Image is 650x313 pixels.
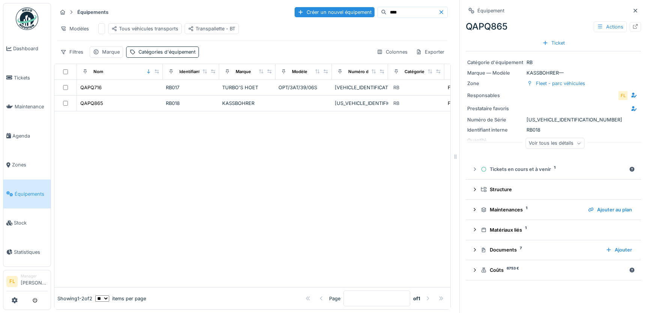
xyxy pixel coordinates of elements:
[466,20,641,33] div: QAPQ865
[166,100,216,107] div: RB018
[93,69,103,75] div: Nom
[467,126,524,133] div: Identifiant interne
[12,132,48,139] span: Agenda
[481,206,582,213] div: Maintenances
[188,25,235,32] div: Transpallette - BT
[102,48,120,55] div: Marque
[448,100,497,107] div: Fleet - parc véhicules
[292,69,307,75] div: Modèle
[13,45,48,52] span: Dashboard
[57,46,87,57] div: Filtres
[469,203,638,217] summary: Maintenances1Ajouter au plan
[467,126,639,133] div: RB018
[477,7,504,14] div: Équipement
[469,162,638,176] summary: Tickets en cours et à venir1
[467,105,524,112] div: Prestataire favoris
[21,273,48,279] div: Manager
[405,69,457,75] div: Catégories d'équipement
[80,84,102,91] div: QAPQ716
[236,69,251,75] div: Marque
[481,186,632,193] div: Structure
[393,100,399,107] div: RB
[111,25,178,32] div: Tous véhicules transports
[467,80,524,87] div: Zone
[3,180,51,209] a: Équipements
[481,246,600,253] div: Documents
[74,9,111,16] strong: Équipements
[6,273,48,291] a: FL Manager[PERSON_NAME]
[448,84,497,91] div: Fleet - parc véhicules
[467,69,639,76] div: KASSBOHRER —
[3,63,51,93] a: Tickets
[57,23,92,34] div: Modèles
[618,90,628,101] div: FL
[467,69,524,76] div: Marque — Modèle
[467,59,524,66] div: Catégorie d'équipement
[95,295,146,302] div: items per page
[80,100,103,107] div: QAPQ865
[3,150,51,180] a: Zones
[166,84,216,91] div: RB017
[393,84,399,91] div: RB
[467,59,639,66] div: RB
[335,84,385,91] div: [VEHICLE_IDENTIFICATION_NUMBER]
[525,138,584,149] div: Voir tous les détails
[467,116,639,123] div: [US_VEHICLE_IDENTIFICATION_NUMBER]
[16,7,38,30] img: Badge_color-CXgf-gQk.svg
[329,295,340,302] div: Page
[179,69,216,75] div: Identifiant interne
[469,263,638,277] summary: Coûts6753 €
[278,84,329,91] div: OPT/3AT/39/06S
[14,74,48,81] span: Tickets
[467,116,524,123] div: Numéro de Série
[539,38,568,48] div: Ticket
[481,166,626,173] div: Tickets en cours et à venir
[138,48,196,55] div: Catégories d'équipement
[14,219,48,226] span: Stock
[12,161,48,168] span: Zones
[57,295,92,302] div: Showing 1 - 2 of 2
[413,295,420,302] strong: of 1
[467,92,524,99] div: Responsables
[15,103,48,110] span: Maintenance
[15,190,48,198] span: Équipements
[412,46,448,57] div: Exporter
[585,205,635,215] div: Ajouter au plan
[3,92,51,121] a: Maintenance
[469,183,638,196] summary: Structure
[373,46,411,57] div: Colonnes
[6,276,18,287] li: FL
[222,84,272,91] div: TURBO'S HOET
[469,223,638,237] summary: Matériaux liés1
[21,273,48,289] li: [PERSON_NAME]
[536,80,585,87] div: Fleet - parc véhicules
[603,245,635,255] div: Ajouter
[348,69,383,75] div: Numéro de Série
[295,7,375,17] div: Créer un nouvel équipement
[3,34,51,63] a: Dashboard
[3,238,51,267] a: Statistiques
[594,21,627,32] div: Actions
[335,100,385,107] div: [US_VEHICLE_IDENTIFICATION_NUMBER]
[3,208,51,238] a: Stock
[14,249,48,256] span: Statistiques
[481,226,632,234] div: Matériaux liés
[222,100,272,107] div: KASSBOHRER
[481,267,626,274] div: Coûts
[3,121,51,151] a: Agenda
[469,243,638,257] summary: Documents7Ajouter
